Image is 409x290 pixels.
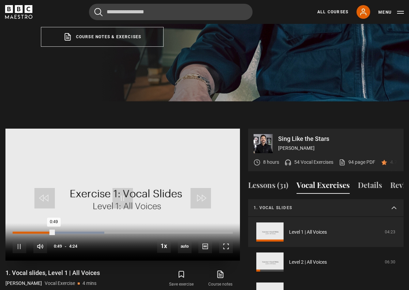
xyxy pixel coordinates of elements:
[294,159,333,166] p: 54 Vocal Exercises
[162,269,201,289] button: Save exercise
[13,232,233,234] div: Progress Bar
[89,4,253,20] input: Search
[157,239,171,253] button: Playback Rate
[54,240,62,252] span: 0:49
[378,9,404,16] button: Toggle navigation
[5,269,100,277] h1: 1. Vocal slides, Level 1 | All Voices
[358,179,382,194] button: Details
[69,240,77,252] span: 4:24
[33,240,47,253] button: Mute
[41,27,164,47] a: Course notes & exercises
[82,280,96,287] p: 4 mins
[289,229,327,236] a: Level 1 | All Voices
[263,159,279,166] p: 8 hours
[201,269,240,289] a: Course notes
[13,240,26,253] button: Pause
[5,280,42,287] p: [PERSON_NAME]
[5,129,240,261] video-js: Video Player
[289,259,327,266] a: Level 2 | All Voices
[5,5,32,19] svg: BBC Maestro
[94,8,103,16] button: Submit the search query
[278,145,398,152] p: [PERSON_NAME]
[198,240,212,253] button: Captions
[297,179,350,194] button: Vocal Exercises
[219,240,233,253] button: Fullscreen
[339,159,375,166] a: 94 page PDF
[317,9,348,15] a: All Courses
[248,179,288,194] button: Lessons (31)
[178,240,192,253] div: Current quality: 720p
[278,136,398,142] p: Sing Like the Stars
[65,244,66,249] span: -
[45,280,75,287] p: Vocal Exercise
[248,199,404,217] summary: 1. Vocal slides
[178,240,192,253] span: auto
[254,205,382,211] p: 1. Vocal slides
